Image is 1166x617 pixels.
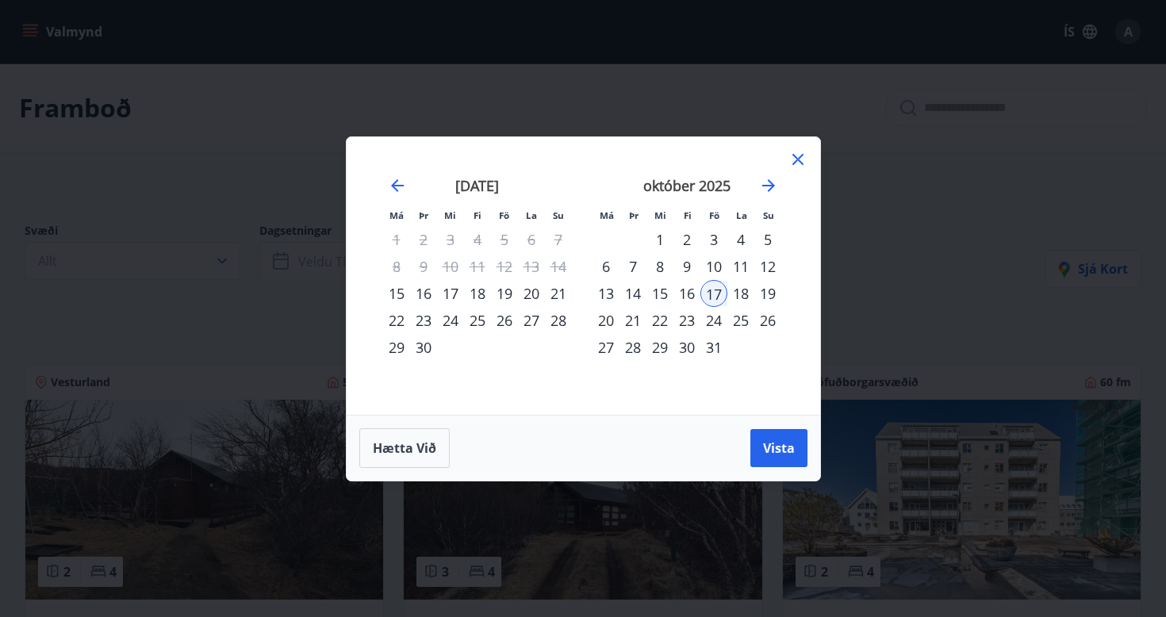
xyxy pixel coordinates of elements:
[700,307,727,334] td: Choose föstudagur, 24. október 2025 as your check-out date. It’s available.
[727,307,754,334] div: 25
[419,209,428,221] small: Þr
[464,307,491,334] div: 25
[545,307,572,334] div: 28
[673,253,700,280] div: 9
[491,307,518,334] td: Choose föstudagur, 26. september 2025 as your check-out date. It’s available.
[437,280,464,307] td: Choose miðvikudagur, 17. september 2025 as your check-out date. It’s available.
[383,280,410,307] td: Choose mánudagur, 15. september 2025 as your check-out date. It’s available.
[727,307,754,334] td: Choose laugardagur, 25. október 2025 as your check-out date. It’s available.
[646,307,673,334] div: 22
[359,428,450,468] button: Hætta við
[545,307,572,334] td: Choose sunnudagur, 28. september 2025 as your check-out date. It’s available.
[673,280,700,307] div: 16
[673,334,700,361] div: 30
[646,226,673,253] div: 1
[763,439,795,457] span: Vista
[553,209,564,221] small: Su
[444,209,456,221] small: Mi
[727,280,754,307] div: 18
[410,334,437,361] div: 30
[700,280,727,307] td: Selected as start date. föstudagur, 17. október 2025
[654,209,666,221] small: Mi
[629,209,639,221] small: Þr
[754,307,781,334] td: Choose sunnudagur, 26. október 2025 as your check-out date. It’s available.
[643,176,731,195] strong: október 2025
[673,226,700,253] td: Choose fimmtudagur, 2. október 2025 as your check-out date. It’s available.
[593,307,619,334] div: 20
[754,226,781,253] div: 5
[600,209,614,221] small: Má
[545,280,572,307] td: Choose sunnudagur, 21. september 2025 as your check-out date. It’s available.
[545,280,572,307] div: 21
[754,280,781,307] div: 19
[383,253,410,280] td: Not available. mánudagur, 8. september 2025
[518,280,545,307] td: Choose laugardagur, 20. september 2025 as your check-out date. It’s available.
[754,253,781,280] div: 12
[754,253,781,280] td: Choose sunnudagur, 12. október 2025 as your check-out date. It’s available.
[464,226,491,253] td: Not available. fimmtudagur, 4. september 2025
[684,209,692,221] small: Fi
[646,280,673,307] td: Choose miðvikudagur, 15. október 2025 as your check-out date. It’s available.
[619,334,646,361] div: 28
[518,226,545,253] td: Not available. laugardagur, 6. september 2025
[491,307,518,334] div: 26
[491,280,518,307] td: Choose föstudagur, 19. september 2025 as your check-out date. It’s available.
[619,307,646,334] div: 21
[545,253,572,280] td: Not available. sunnudagur, 14. september 2025
[646,280,673,307] div: 15
[410,280,437,307] div: 16
[700,307,727,334] div: 24
[593,334,619,361] div: 27
[673,253,700,280] td: Choose fimmtudagur, 9. október 2025 as your check-out date. It’s available.
[518,280,545,307] div: 20
[410,253,437,280] td: Not available. þriðjudagur, 9. september 2025
[437,280,464,307] div: 17
[619,280,646,307] div: 14
[646,334,673,361] div: 29
[526,209,537,221] small: La
[736,209,747,221] small: La
[437,226,464,253] td: Not available. miðvikudagur, 3. september 2025
[383,280,410,307] div: 15
[593,253,619,280] div: 6
[700,334,727,361] div: 31
[464,280,491,307] div: 18
[759,176,778,195] div: Move forward to switch to the next month.
[646,226,673,253] td: Choose miðvikudagur, 1. október 2025 as your check-out date. It’s available.
[383,307,410,334] div: 22
[700,226,727,253] div: 3
[437,307,464,334] td: Choose miðvikudagur, 24. september 2025 as your check-out date. It’s available.
[754,307,781,334] div: 26
[727,226,754,253] td: Choose laugardagur, 4. október 2025 as your check-out date. It’s available.
[518,253,545,280] td: Not available. laugardagur, 13. september 2025
[373,439,436,457] span: Hætta við
[593,307,619,334] td: Choose mánudagur, 20. október 2025 as your check-out date. It’s available.
[700,253,727,280] div: 10
[491,253,518,280] td: Not available. föstudagur, 12. september 2025
[389,209,404,221] small: Má
[619,280,646,307] td: Choose þriðjudagur, 14. október 2025 as your check-out date. It’s available.
[491,226,518,253] td: Not available. föstudagur, 5. september 2025
[455,176,499,195] strong: [DATE]
[763,209,774,221] small: Su
[709,209,719,221] small: Fö
[437,253,464,280] td: Not available. miðvikudagur, 10. september 2025
[593,334,619,361] td: Choose mánudagur, 27. október 2025 as your check-out date. It’s available.
[410,334,437,361] td: Choose þriðjudagur, 30. september 2025 as your check-out date. It’s available.
[410,280,437,307] td: Choose þriðjudagur, 16. september 2025 as your check-out date. It’s available.
[727,280,754,307] td: Choose laugardagur, 18. október 2025 as your check-out date. It’s available.
[619,253,646,280] td: Choose þriðjudagur, 7. október 2025 as your check-out date. It’s available.
[518,307,545,334] td: Choose laugardagur, 27. september 2025 as your check-out date. It’s available.
[593,280,619,307] td: Choose mánudagur, 13. október 2025 as your check-out date. It’s available.
[673,334,700,361] td: Choose fimmtudagur, 30. október 2025 as your check-out date. It’s available.
[646,307,673,334] td: Choose miðvikudagur, 22. október 2025 as your check-out date. It’s available.
[518,307,545,334] div: 27
[673,226,700,253] div: 2
[464,253,491,280] td: Not available. fimmtudagur, 11. september 2025
[410,307,437,334] div: 23
[619,253,646,280] div: 7
[474,209,481,221] small: Fi
[727,253,754,280] td: Choose laugardagur, 11. október 2025 as your check-out date. It’s available.
[366,156,801,396] div: Calendar
[383,307,410,334] td: Choose mánudagur, 22. september 2025 as your check-out date. It’s available.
